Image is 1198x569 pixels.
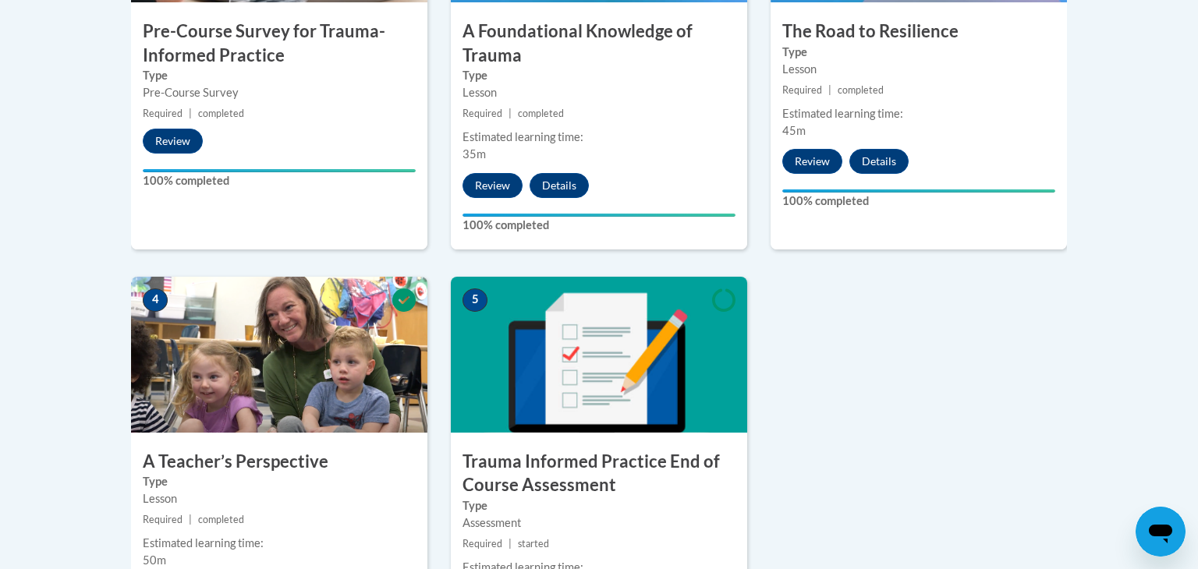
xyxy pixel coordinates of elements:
[143,108,183,119] span: Required
[849,149,909,174] button: Details
[530,173,589,198] button: Details
[143,473,416,490] label: Type
[463,514,735,532] div: Assessment
[509,108,512,119] span: |
[198,514,244,525] span: completed
[1136,507,1186,557] iframe: Button to launch messaging window
[143,288,168,312] span: 4
[143,67,416,84] label: Type
[451,277,747,433] img: Course Image
[463,538,502,550] span: Required
[463,84,735,101] div: Lesson
[451,450,747,498] h3: Trauma Informed Practice End of Course Assessment
[463,214,735,217] div: Your progress
[782,61,1055,78] div: Lesson
[463,67,735,84] label: Type
[131,277,427,433] img: Course Image
[463,497,735,514] label: Type
[771,19,1067,44] h3: The Road to Resilience
[451,19,747,68] h3: A Foundational Knowledge of Trauma
[143,84,416,101] div: Pre-Course Survey
[782,84,822,96] span: Required
[198,108,244,119] span: completed
[828,84,831,96] span: |
[463,108,502,119] span: Required
[131,19,427,68] h3: Pre-Course Survey for Trauma-Informed Practice
[782,105,1055,122] div: Estimated learning time:
[782,124,806,137] span: 45m
[782,149,842,174] button: Review
[131,450,427,474] h3: A Teacher’s Perspective
[518,538,549,550] span: started
[463,217,735,234] label: 100% completed
[463,147,486,161] span: 35m
[463,173,523,198] button: Review
[509,538,512,550] span: |
[463,129,735,146] div: Estimated learning time:
[782,193,1055,210] label: 100% completed
[143,514,183,525] span: Required
[518,108,564,119] span: completed
[143,553,166,567] span: 50m
[143,169,416,172] div: Your progress
[143,129,203,154] button: Review
[189,108,192,119] span: |
[838,84,884,96] span: completed
[782,189,1055,193] div: Your progress
[189,514,192,525] span: |
[143,490,416,507] div: Lesson
[782,44,1055,61] label: Type
[143,172,416,189] label: 100% completed
[143,535,416,552] div: Estimated learning time:
[463,288,487,312] span: 5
